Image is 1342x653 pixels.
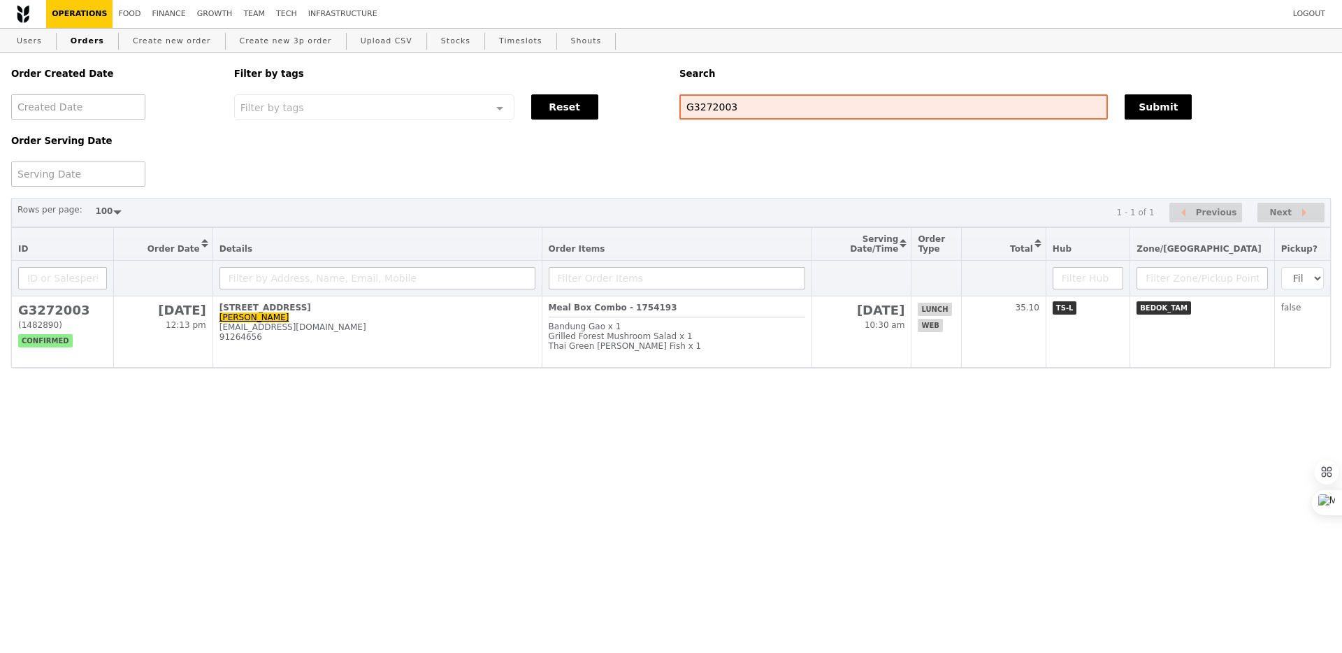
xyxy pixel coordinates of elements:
h5: Order Created Date [11,69,217,79]
span: Next [1269,204,1292,221]
span: confirmed [18,334,73,347]
a: Timeslots [493,29,547,54]
a: Orders [65,29,110,54]
span: BEDOK_TAM [1137,301,1191,315]
button: Next [1257,203,1325,223]
button: Reset [531,94,598,120]
span: web [918,319,942,332]
input: Serving Date [11,162,145,187]
div: 91264656 [219,332,535,342]
b: Meal Box Combo - 1754193 [549,303,677,313]
a: Upload CSV [355,29,418,54]
span: false [1281,303,1301,313]
h2: G3272003 [18,303,107,317]
input: Filter Zone/Pickup Point [1137,267,1268,289]
span: Thai Green [PERSON_NAME] Fish x 1 [549,341,702,351]
span: Zone/[GEOGRAPHIC_DATA] [1137,244,1262,254]
input: ID or Salesperson name [18,267,107,289]
h5: Order Serving Date [11,136,217,146]
input: Filter Order Items [549,267,805,289]
span: Order Type [918,234,945,254]
span: Hub [1053,244,1072,254]
div: (1482890) [18,320,107,330]
span: Previous [1196,204,1237,221]
span: Order Items [549,244,605,254]
div: [STREET_ADDRESS] [219,303,535,313]
span: 12:13 pm [166,320,206,330]
span: Details [219,244,252,254]
input: Filter by Address, Name, Email, Mobile [219,267,535,289]
h5: Search [679,69,1331,79]
div: [EMAIL_ADDRESS][DOMAIN_NAME] [219,322,535,332]
span: 10:30 am [865,320,904,330]
span: Pickup? [1281,244,1318,254]
span: TS-L [1053,301,1077,315]
a: Shouts [565,29,607,54]
span: ID [18,244,28,254]
span: Filter by tags [240,101,304,113]
span: Grilled Forest Mushroom Salad x 1 [549,331,693,341]
label: Rows per page: [17,203,82,217]
a: Create new order [127,29,217,54]
a: Create new 3p order [234,29,338,54]
h2: [DATE] [120,303,205,317]
span: 35.10 [1016,303,1039,313]
a: Stocks [435,29,476,54]
button: Submit [1125,94,1192,120]
button: Previous [1169,203,1242,223]
div: 1 - 1 of 1 [1116,208,1154,217]
img: Grain logo [17,5,29,23]
input: Search any field [679,94,1108,120]
span: Bandung Gao x 1 [549,322,621,331]
span: lunch [918,303,951,316]
input: Created Date [11,94,145,120]
input: Filter Hub [1053,267,1123,289]
a: Users [11,29,48,54]
a: [PERSON_NAME] [219,313,289,322]
h5: Filter by tags [234,69,663,79]
h2: [DATE] [818,303,905,317]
